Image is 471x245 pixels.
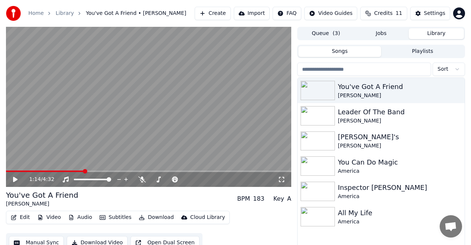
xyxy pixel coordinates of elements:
[424,10,445,17] div: Settings
[29,176,47,183] div: /
[440,215,462,238] div: Open chat
[338,142,462,150] div: [PERSON_NAME]
[34,212,64,223] button: Video
[6,200,78,208] div: [PERSON_NAME]
[298,46,381,57] button: Songs
[354,28,409,39] button: Jobs
[338,168,462,175] div: America
[28,10,186,17] nav: breadcrumb
[338,157,462,168] div: You Can Do Magic
[237,194,250,203] div: BPM
[338,82,462,92] div: You've Got A Friend
[28,10,44,17] a: Home
[273,7,301,20] button: FAQ
[409,28,464,39] button: Library
[396,10,402,17] span: 11
[6,6,21,21] img: youka
[338,208,462,218] div: All My Life
[410,7,450,20] button: Settings
[338,193,462,200] div: America
[86,10,186,17] span: You've Got A Friend • [PERSON_NAME]
[195,7,231,20] button: Create
[298,28,354,39] button: Queue
[381,46,464,57] button: Playlists
[6,190,78,200] div: You've Got A Friend
[437,66,448,73] span: Sort
[253,194,264,203] div: 183
[360,7,407,20] button: Credits11
[43,176,54,183] span: 4:32
[338,182,462,193] div: Inspector [PERSON_NAME]
[8,212,33,223] button: Edit
[338,132,462,142] div: [PERSON_NAME]'s
[287,194,291,203] div: A
[304,7,357,20] button: Video Guides
[190,214,225,221] div: Cloud Library
[338,117,462,125] div: [PERSON_NAME]
[333,30,340,37] span: ( 3 )
[338,92,462,99] div: [PERSON_NAME]
[234,7,270,20] button: Import
[56,10,74,17] a: Library
[338,218,462,226] div: America
[29,176,41,183] span: 1:14
[97,212,134,223] button: Subtitles
[65,212,95,223] button: Audio
[136,212,177,223] button: Download
[374,10,392,17] span: Credits
[338,107,462,117] div: Leader Of The Band
[273,194,284,203] div: Key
